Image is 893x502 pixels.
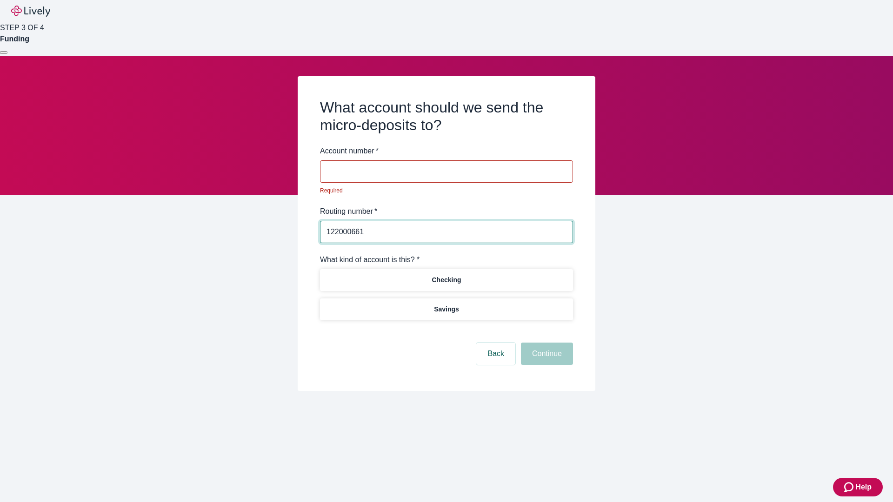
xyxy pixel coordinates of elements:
svg: Zendesk support icon [844,482,855,493]
button: Back [476,343,515,365]
button: Savings [320,298,573,320]
img: Lively [11,6,50,17]
label: Account number [320,145,379,157]
h2: What account should we send the micro-deposits to? [320,99,573,134]
span: Help [855,482,872,493]
p: Checking [432,275,461,285]
p: Required [320,186,566,195]
label: What kind of account is this? * [320,254,420,265]
button: Zendesk support iconHelp [833,478,883,496]
button: Checking [320,269,573,291]
label: Routing number [320,206,377,217]
p: Savings [434,304,459,314]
